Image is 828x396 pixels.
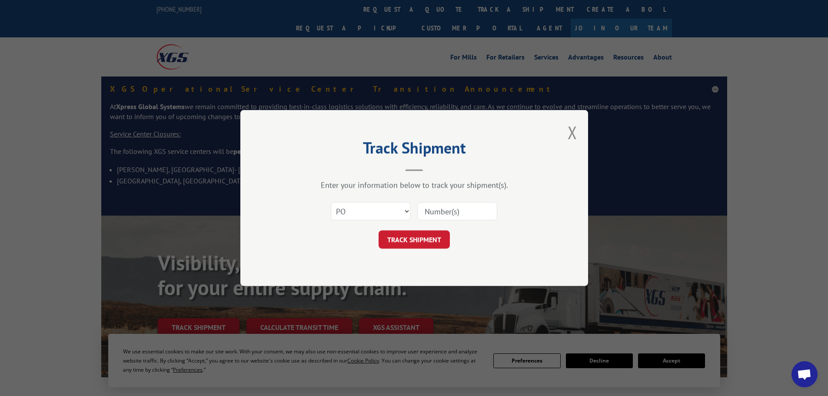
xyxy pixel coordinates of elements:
button: TRACK SHIPMENT [379,230,450,249]
button: Close modal [568,121,577,144]
a: Open chat [791,361,818,387]
input: Number(s) [417,202,497,220]
div: Enter your information below to track your shipment(s). [284,180,545,190]
h2: Track Shipment [284,142,545,158]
